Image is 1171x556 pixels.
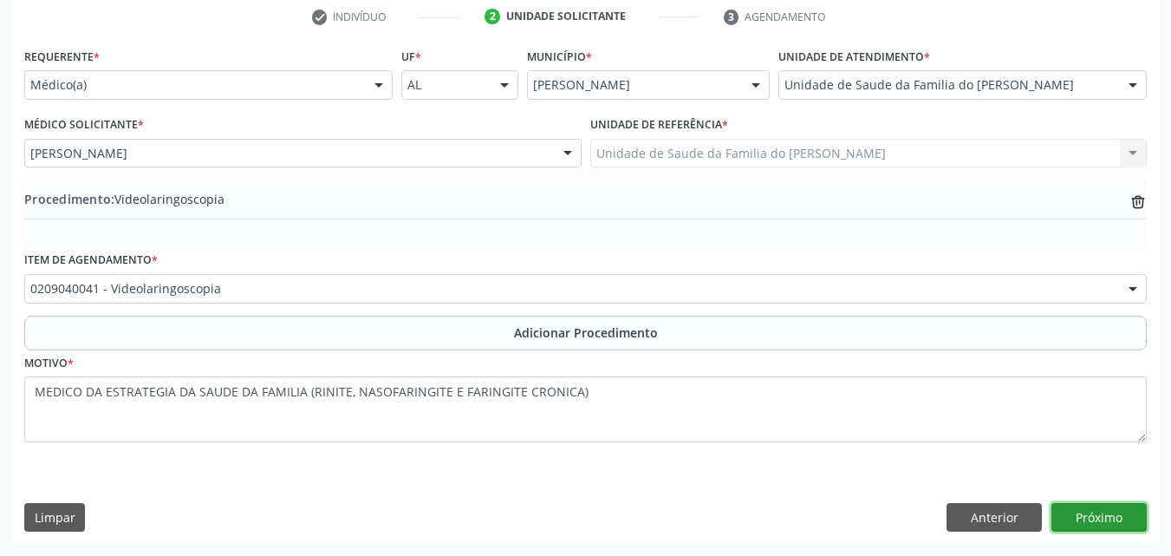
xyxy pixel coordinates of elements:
button: Adicionar Procedimento [24,316,1147,350]
label: Unidade de atendimento [778,43,930,70]
label: Item de agendamento [24,247,158,274]
span: Unidade de Saude da Familia do [PERSON_NAME] [784,76,1111,94]
span: Procedimento: [24,191,114,207]
label: Motivo [24,350,74,377]
span: Adicionar Procedimento [514,324,658,342]
button: Anterior [947,503,1042,533]
div: 2 [485,9,500,24]
label: Município [527,43,592,70]
span: Videolaringoscopia [24,190,224,208]
button: Próximo [1051,503,1147,533]
span: 0209040041 - Videolaringoscopia [30,280,1111,298]
label: Médico Solicitante [24,112,144,139]
span: AL [407,76,483,94]
span: [PERSON_NAME] [533,76,734,94]
label: Unidade de referência [590,112,728,139]
label: Requerente [24,43,100,70]
label: UF [401,43,421,70]
span: [PERSON_NAME] [30,145,546,162]
span: Médico(a) [30,76,357,94]
div: Unidade solicitante [506,9,626,24]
